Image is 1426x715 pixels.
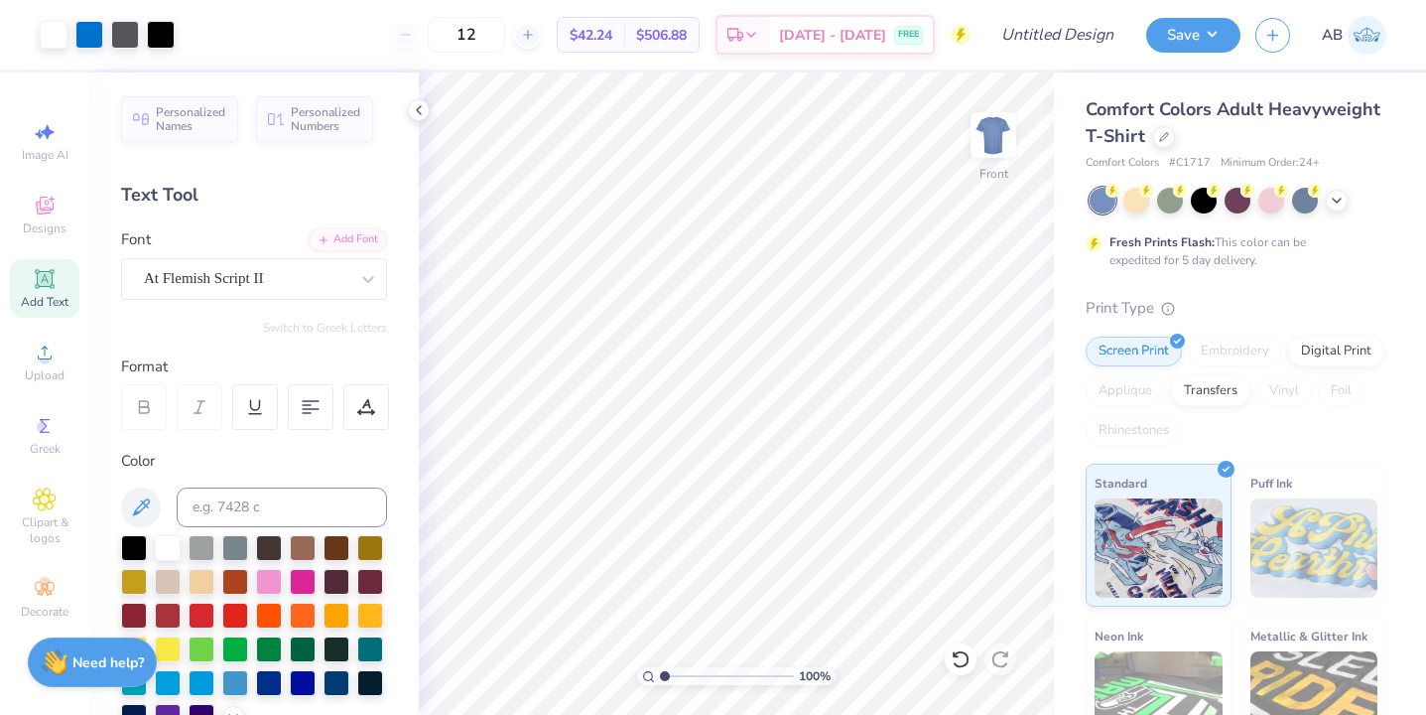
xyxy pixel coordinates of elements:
[1250,473,1292,494] span: Puff Ink
[1086,376,1165,406] div: Applique
[121,228,151,251] label: Font
[636,25,687,46] span: $506.88
[973,115,1013,155] img: Front
[1250,499,1378,598] img: Puff Ink
[985,15,1131,55] input: Untitled Design
[121,182,387,209] div: Text Tool
[1171,376,1250,406] div: Transfers
[21,604,68,620] span: Decorate
[1086,297,1386,320] div: Print Type
[10,514,79,546] span: Clipart & logos
[1188,337,1282,366] div: Embroidery
[30,441,61,457] span: Greek
[428,17,505,53] input: – –
[121,450,387,473] div: Color
[1322,16,1386,55] a: AB
[1086,155,1159,172] span: Comfort Colors
[156,105,226,133] span: Personalized Names
[1109,234,1215,250] strong: Fresh Prints Flash:
[1086,97,1380,148] span: Comfort Colors Adult Heavyweight T-Shirt
[1221,155,1320,172] span: Minimum Order: 24 +
[121,356,389,378] div: Format
[263,320,387,336] button: Switch to Greek Letters
[779,25,886,46] span: [DATE] - [DATE]
[1318,376,1364,406] div: Foil
[22,147,68,163] span: Image AI
[21,294,68,310] span: Add Text
[898,28,919,42] span: FREE
[1109,233,1354,269] div: This color can be expedited for 5 day delivery.
[1348,16,1386,55] img: Amanda Barasa
[570,25,612,46] span: $42.24
[23,220,66,236] span: Designs
[1086,337,1182,366] div: Screen Print
[1169,155,1211,172] span: # C1717
[72,653,144,672] strong: Need help?
[1322,24,1343,47] span: AB
[1256,376,1312,406] div: Vinyl
[1146,18,1240,53] button: Save
[309,228,387,251] div: Add Font
[1250,626,1367,646] span: Metallic & Glitter Ink
[291,105,361,133] span: Personalized Numbers
[1095,626,1143,646] span: Neon Ink
[1095,473,1147,494] span: Standard
[979,165,1008,183] div: Front
[177,488,387,527] input: e.g. 7428 c
[1095,499,1223,598] img: Standard
[25,367,65,383] span: Upload
[1086,416,1182,446] div: Rhinestones
[1288,337,1384,366] div: Digital Print
[799,667,831,685] span: 100 %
